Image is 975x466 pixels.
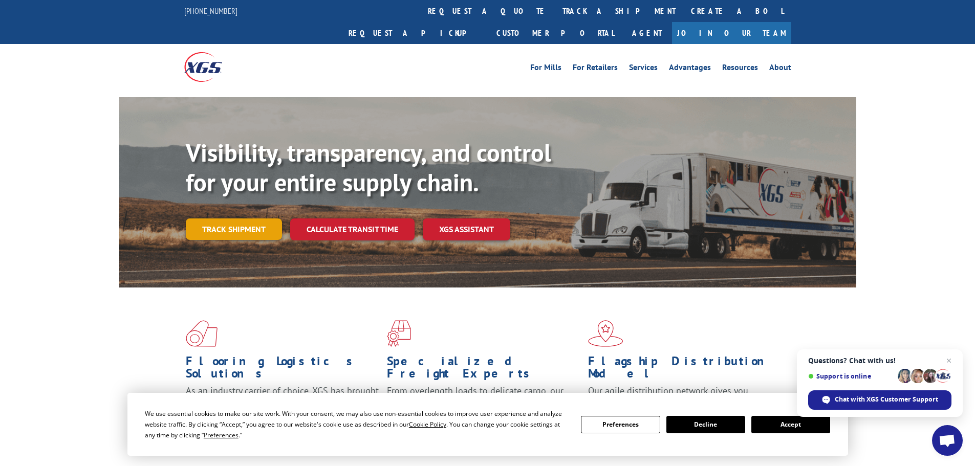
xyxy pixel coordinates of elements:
b: Visibility, transparency, and control for your entire supply chain. [186,137,551,198]
span: As an industry carrier of choice, XGS has brought innovation and dedication to flooring logistics... [186,385,379,421]
a: Resources [722,63,758,75]
span: Our agile distribution network gives you nationwide inventory management on demand. [588,385,776,409]
h1: Flagship Distribution Model [588,355,782,385]
a: Calculate transit time [290,218,415,240]
img: xgs-icon-focused-on-flooring-red [387,320,411,347]
a: Advantages [669,63,711,75]
div: Cookie Consent Prompt [127,393,848,456]
h1: Flooring Logistics Solutions [186,355,379,385]
a: Services [629,63,658,75]
a: Join Our Team [672,22,791,44]
div: We use essential cookies to make our site work. With your consent, we may also use non-essential ... [145,408,569,440]
a: Agent [622,22,672,44]
a: Request a pickup [341,22,489,44]
a: Track shipment [186,218,282,240]
span: Chat with XGS Customer Support [835,395,938,404]
a: For Mills [530,63,561,75]
button: Decline [666,416,745,433]
h1: Specialized Freight Experts [387,355,580,385]
img: xgs-icon-flagship-distribution-model-red [588,320,623,347]
a: Customer Portal [489,22,622,44]
a: XGS ASSISTANT [423,218,510,240]
p: From overlength loads to delicate cargo, our experienced staff knows the best way to move your fr... [387,385,580,430]
span: Close chat [943,354,955,367]
button: Preferences [581,416,660,433]
img: xgs-icon-total-supply-chain-intelligence-red [186,320,218,347]
span: Preferences [204,431,239,439]
span: Support is online [808,372,894,380]
a: [PHONE_NUMBER] [184,6,237,16]
a: For Retailers [573,63,618,75]
span: Cookie Policy [409,420,446,429]
div: Chat with XGS Customer Support [808,390,951,410]
a: About [769,63,791,75]
span: Questions? Chat with us! [808,357,951,365]
button: Accept [751,416,830,433]
div: Open chat [932,425,963,456]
